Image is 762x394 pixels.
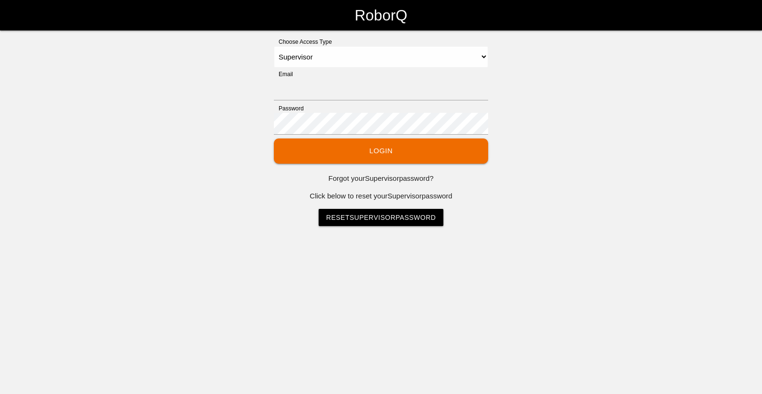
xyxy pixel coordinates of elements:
[274,38,332,46] label: Choose Access Type
[274,70,293,79] label: Email
[274,191,488,202] p: Click below to reset your Supervisor password
[274,138,488,164] button: Login
[274,173,488,184] p: Forgot your Supervisor password?
[274,104,304,113] label: Password
[319,209,443,226] a: ResetSupervisorPassword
